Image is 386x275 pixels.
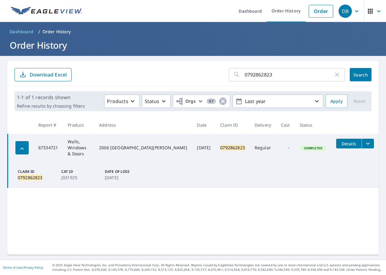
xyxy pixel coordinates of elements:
td: - [276,134,295,162]
mark: 0792862823 [18,175,42,180]
td: 67334721 [34,134,63,162]
td: Regular [250,134,276,162]
a: Order [309,5,333,18]
mark: 0792862823 [220,145,245,150]
span: Completed [300,146,326,150]
input: Address, Report #, Claim ID, etc. [245,66,333,83]
li: / [38,28,40,35]
th: Address [94,116,192,134]
button: filesDropdownBtn-67334721 [362,139,374,148]
span: Details [340,141,358,147]
span: Search [355,72,367,78]
p: © 2025 Eagle View Technologies, Inc. and Pictometry International Corp. All Rights Reserved. Repo... [52,263,383,272]
button: Orgs67 [173,95,230,108]
th: Product [63,116,94,134]
button: Download Excel [14,68,72,81]
img: EV Logo [11,7,82,16]
td: [DATE] [192,134,215,162]
th: Cost [276,116,295,134]
td: Walls, Windows & Doors [63,134,94,162]
th: Delivery [250,116,276,134]
p: Download Excel [30,71,67,78]
p: Date of Loss [105,169,141,174]
button: Status [142,95,171,108]
span: Orgs [176,98,196,105]
p: Last year [243,96,313,107]
nav: breadcrumb [7,27,379,37]
th: Status [295,116,331,134]
span: Dashboard [10,29,34,35]
p: Refine results by choosing filters [17,103,85,109]
div: DB [339,5,352,18]
a: Privacy Policy [24,265,43,270]
button: Apply [326,95,347,108]
p: Status [145,98,159,105]
a: Dashboard [7,27,36,37]
p: [DATE] [105,174,141,181]
h1: Order History [7,39,379,51]
p: | [3,266,43,269]
th: Date [192,116,215,134]
a: Terms of Use [3,265,22,270]
button: Products [104,95,139,108]
p: 1-1 of 1 records shown [17,94,85,101]
p: Order History [43,29,71,35]
button: Search [350,68,372,81]
span: Apply [330,98,343,105]
span: 67 [207,99,216,103]
th: Claim ID [215,116,250,134]
p: J031925 [61,174,98,181]
p: Cat ID [61,169,98,174]
p: Claim ID [18,169,54,174]
th: Report # [34,116,63,134]
button: Last year [233,95,323,108]
p: Products [107,98,128,105]
div: 2006 [GEOGRAPHIC_DATA][PERSON_NAME] [99,145,187,151]
button: detailsBtn-67334721 [336,139,362,148]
